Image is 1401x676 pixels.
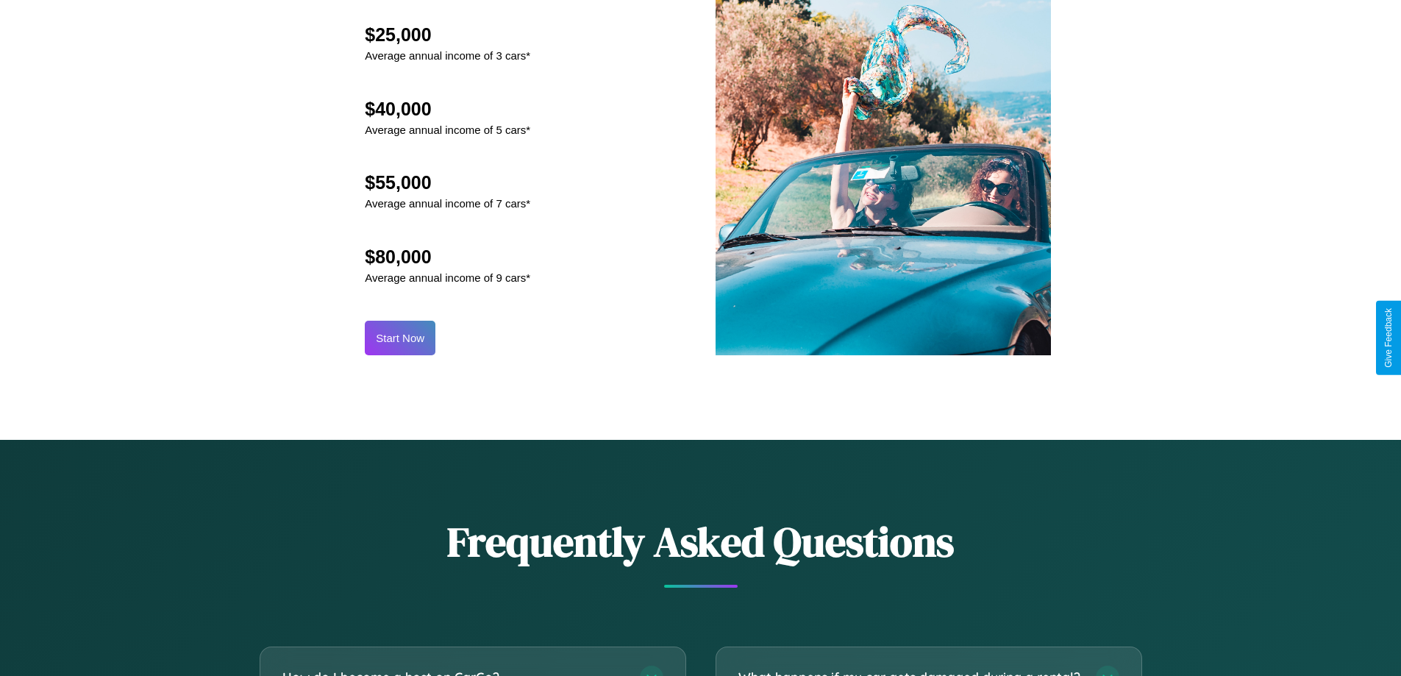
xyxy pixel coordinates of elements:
[365,246,530,268] h2: $80,000
[365,321,435,355] button: Start Now
[365,268,530,288] p: Average annual income of 9 cars*
[365,172,530,193] h2: $55,000
[260,513,1142,570] h2: Frequently Asked Questions
[365,24,530,46] h2: $25,000
[365,46,530,65] p: Average annual income of 3 cars*
[365,193,530,213] p: Average annual income of 7 cars*
[365,120,530,140] p: Average annual income of 5 cars*
[1383,308,1394,368] div: Give Feedback
[365,99,530,120] h2: $40,000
